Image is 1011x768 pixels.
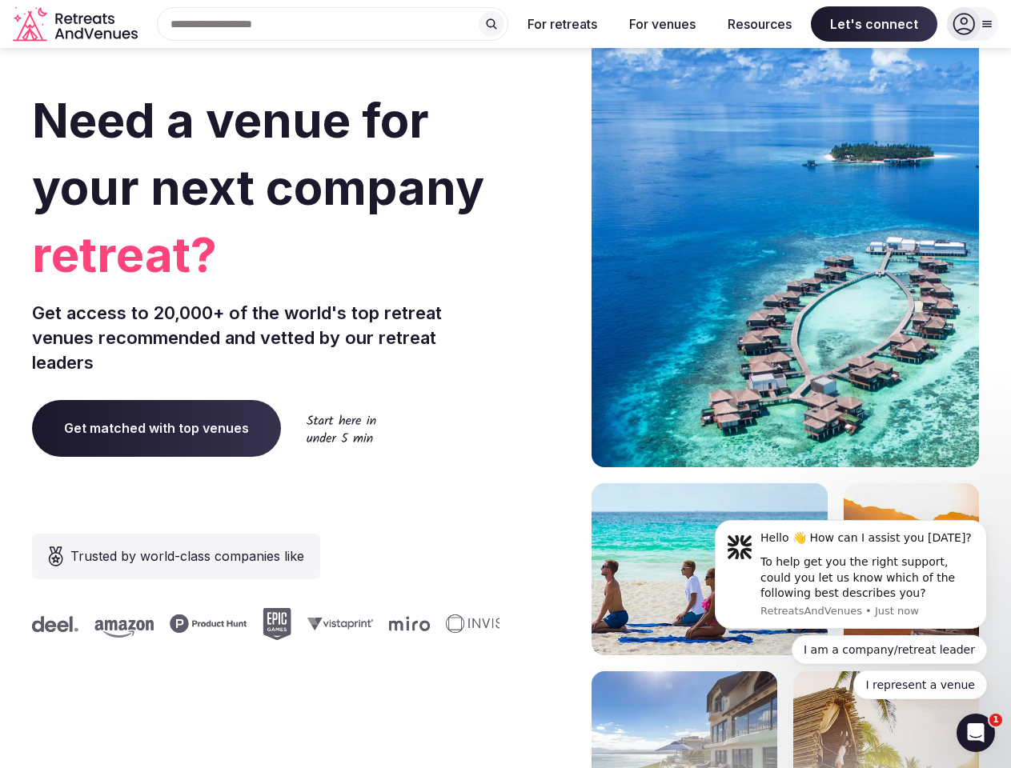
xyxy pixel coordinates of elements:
svg: Miro company logo [382,616,423,631]
p: Get access to 20,000+ of the world's top retreat venues recommended and vetted by our retreat lea... [32,301,499,374]
iframe: Intercom live chat [957,714,995,752]
svg: Vistaprint company logo [300,617,366,630]
span: retreat? [32,221,499,288]
a: Get matched with top venues [32,400,281,456]
svg: Retreats and Venues company logo [13,6,141,42]
button: For retreats [515,6,610,42]
iframe: Intercom notifications message [691,506,1011,709]
span: Let's connect [811,6,937,42]
span: Need a venue for your next company [32,91,484,216]
img: yoga on tropical beach [592,483,828,655]
svg: Invisible company logo [439,614,527,634]
img: Start here in under 5 min [307,414,376,442]
a: Visit the homepage [13,6,141,42]
span: Trusted by world-class companies like [70,546,304,566]
svg: Epic Games company logo [255,608,284,640]
button: For venues [616,6,708,42]
img: woman sitting in back of truck with camels [844,483,979,655]
button: Resources [715,6,804,42]
svg: Deel company logo [25,616,71,632]
span: 1 [989,714,1002,726]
